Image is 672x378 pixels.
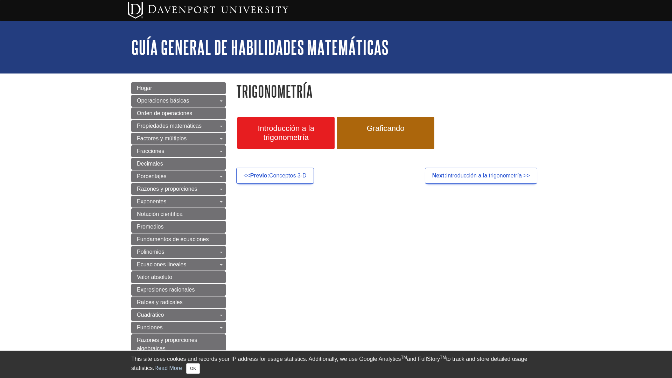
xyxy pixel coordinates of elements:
span: Decimales [137,161,163,167]
a: Graficando [337,117,434,149]
a: Funciones [131,322,226,334]
a: Hogar [131,82,226,94]
span: Polinomios [137,249,164,255]
span: Orden de operaciones [137,110,192,116]
a: Razones y proporciones algebraicas [131,334,226,355]
span: Hogar [137,85,152,91]
span: Factores y múltiplos [137,135,187,141]
a: Next:Introducción a la trigonometría >> [425,168,537,184]
span: Funciones [137,324,163,330]
span: Expresiones racionales [137,287,195,293]
span: Operaciones básicas [137,98,189,104]
span: Ecuaciones lineales [137,261,186,267]
img: Davenport University [128,2,288,19]
sup: TM [440,355,446,360]
span: Propiedades matemáticas [137,123,202,129]
span: Graficando [342,124,429,133]
strong: Next: [432,173,446,178]
a: Valor absoluto [131,271,226,283]
a: Expresiones racionales [131,284,226,296]
a: Factores y múltiplos [131,133,226,145]
a: Decimales [131,158,226,170]
a: Operaciones básicas [131,95,226,107]
a: Cuadrático [131,309,226,321]
a: Razones y proporciones [131,183,226,195]
a: Introducción a la trigonometría [237,117,335,149]
sup: TM [401,355,407,360]
span: Valor absoluto [137,274,172,280]
strong: Previo: [250,173,269,178]
span: Fundamentos de ecuaciones [137,236,209,242]
a: Read More [154,365,182,371]
a: Exponentes [131,196,226,208]
h1: Trigonometría [236,82,541,100]
a: Orden de operaciones [131,107,226,119]
a: Raíces y radicales [131,296,226,308]
span: Exponentes [137,198,167,204]
div: This site uses cookies and records your IP address for usage statistics. Additionally, we use Goo... [131,355,541,374]
a: <<Previo:Conceptos 3-D [236,168,314,184]
span: Porcentajes [137,173,167,179]
a: Notación científica [131,208,226,220]
a: Polinomios [131,246,226,258]
a: Guía general de habilidades matemáticas [131,36,388,58]
a: Fundamentos de ecuaciones [131,233,226,245]
span: Cuadrático [137,312,164,318]
span: Razones y proporciones [137,186,197,192]
a: Promedios [131,221,226,233]
button: Close [186,363,200,374]
a: Propiedades matemáticas [131,120,226,132]
a: Fracciones [131,145,226,157]
span: Razones y proporciones algebraicas [137,337,197,351]
span: Fracciones [137,148,164,154]
a: Porcentajes [131,170,226,182]
a: Ecuaciones lineales [131,259,226,271]
span: Notación científica [137,211,183,217]
span: Promedios [137,224,163,230]
span: Raíces y radicales [137,299,183,305]
span: Introducción a la trigonometría [243,124,329,142]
